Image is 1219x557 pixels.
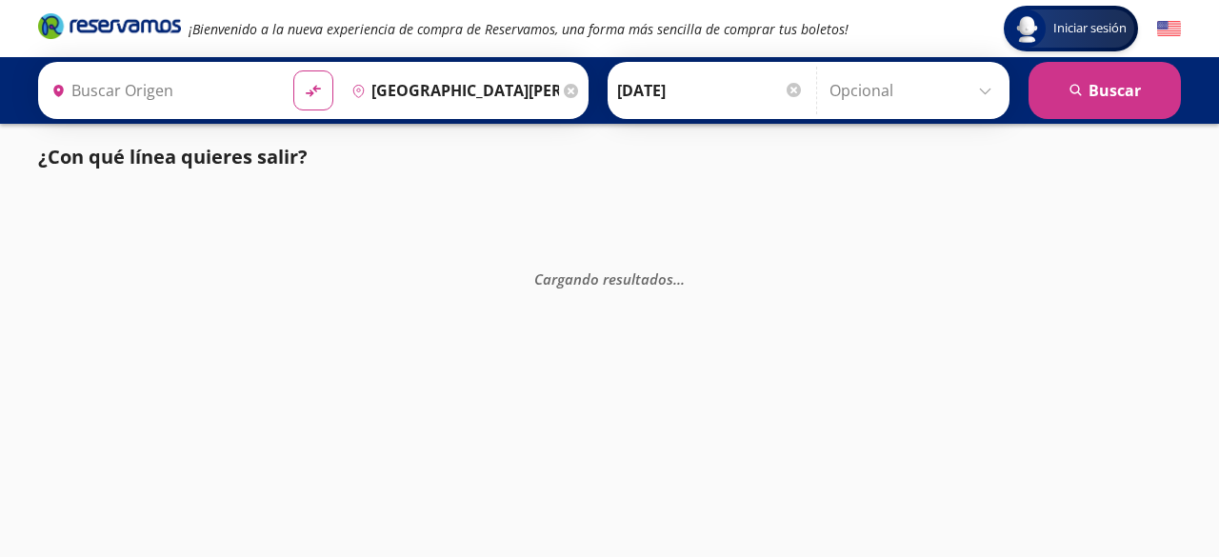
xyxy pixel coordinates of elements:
input: Elegir Fecha [617,67,804,114]
a: Brand Logo [38,11,181,46]
p: ¿Con qué línea quieres salir? [38,143,308,171]
input: Buscar Destino [344,67,559,114]
input: Buscar Origen [44,67,278,114]
em: Cargando resultados [534,269,685,288]
em: ¡Bienvenido a la nueva experiencia de compra de Reservamos, una forma más sencilla de comprar tus... [189,20,849,38]
button: English [1157,17,1181,41]
i: Brand Logo [38,11,181,40]
input: Opcional [829,67,1000,114]
button: Buscar [1029,62,1181,119]
span: . [681,269,685,288]
span: Iniciar sesión [1046,19,1134,38]
span: . [673,269,677,288]
span: . [677,269,681,288]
